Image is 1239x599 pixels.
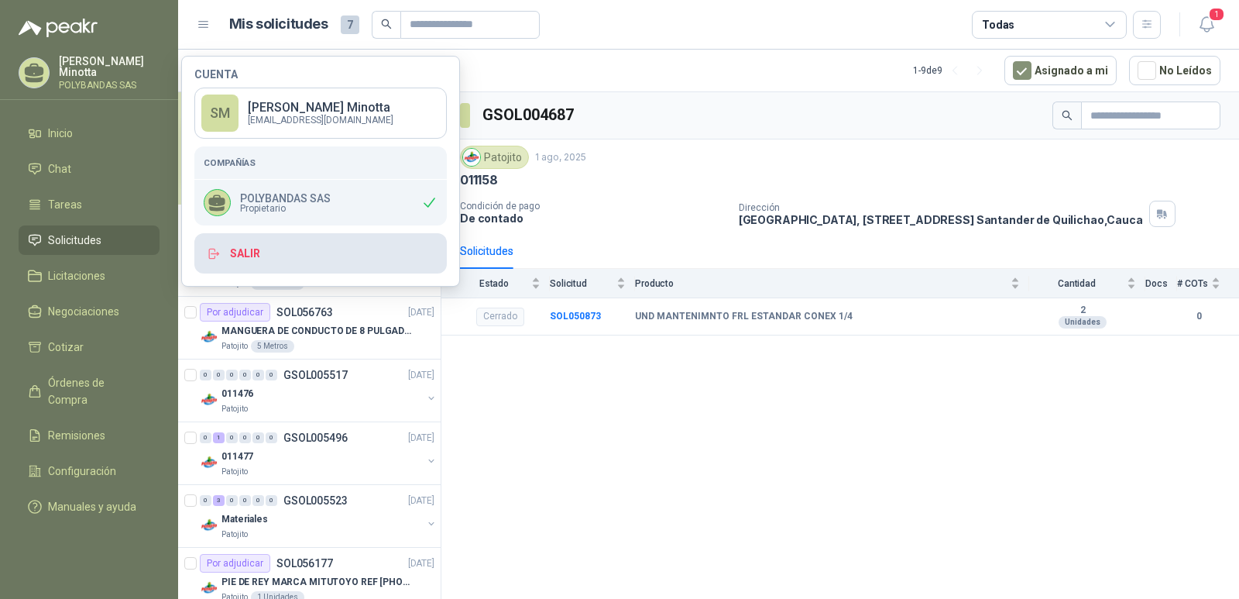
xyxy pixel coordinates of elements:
span: Solicitudes [48,232,101,249]
span: Chat [48,160,71,177]
span: Licitaciones [48,267,105,284]
div: POLYBANDAS SASPropietario [194,180,447,225]
p: Patojito [221,340,248,353]
span: Cotizar [48,339,84,356]
div: Cerrado [476,308,524,326]
h3: GSOL004687 [482,103,576,127]
div: 0 [266,370,277,380]
h5: Compañías [204,156,438,170]
div: Solicitudes [460,243,513,260]
div: 5 Metros [251,340,294,353]
p: [DATE] [408,494,434,508]
div: 0 [226,432,238,443]
p: Materiales [221,512,268,527]
b: UND MANTENIMNTO FRL ESTANDAR CONEX 1/4 [635,311,853,323]
div: 0 [239,432,251,443]
p: 1 ago, 2025 [535,150,586,165]
h4: Cuenta [194,69,447,80]
div: 1 - 9 de 9 [913,58,992,83]
span: 7 [341,15,359,34]
div: 0 [266,432,277,443]
p: SOL056177 [276,558,333,569]
a: Configuración [19,456,160,486]
div: 0 [200,495,211,506]
div: 0 [252,370,264,380]
span: Negociaciones [48,303,119,320]
div: Por adjudicar [200,303,270,322]
span: Inicio [48,125,73,142]
p: GSOL005523 [283,495,348,506]
a: Cotizar [19,332,160,362]
span: Tareas [48,196,82,213]
span: Estado [460,278,528,289]
p: Patojito [221,466,248,478]
span: Remisiones [48,427,105,444]
p: SOL056763 [276,307,333,318]
span: Solicitud [550,278,613,289]
a: Negociaciones [19,297,160,326]
th: # COTs [1177,269,1239,298]
p: PIE DE REY MARCA MITUTOYO REF [PHONE_NUMBER] [221,575,414,590]
div: 0 [266,495,277,506]
a: Remisiones [19,421,160,450]
h1: Mis solicitudes [229,13,328,36]
p: [DATE] [408,556,434,571]
div: 0 [239,370,251,380]
p: Patojito [221,403,248,415]
span: search [381,19,392,29]
div: 3 [213,495,225,506]
img: Company Logo [200,579,218,597]
a: 0 3 0 0 0 0 GSOL005523[DATE] Company LogoMaterialesPatojito [200,491,438,541]
button: No Leídos [1129,56,1220,85]
span: search [1062,110,1073,121]
button: 1 [1193,11,1220,39]
div: 0 [213,370,225,380]
th: Estado [441,269,550,298]
img: Logo peakr [19,19,98,37]
th: Docs [1145,269,1177,298]
img: Company Logo [200,453,218,472]
p: GSOL005496 [283,432,348,443]
a: Solicitudes [19,225,160,255]
div: Todas [982,16,1014,33]
p: [DATE] [408,305,434,320]
div: Por adjudicar [200,554,270,573]
span: 1 [1208,7,1225,22]
div: 0 [200,370,211,380]
img: Company Logo [200,516,218,535]
span: Manuales y ayuda [48,498,136,515]
span: Órdenes de Compra [48,374,145,408]
div: SM [201,95,239,132]
p: De contado [460,212,726,225]
a: Órdenes de Compra [19,368,160,415]
p: [PERSON_NAME] Minotta [248,102,393,114]
div: 0 [226,495,238,506]
div: 0 [226,370,238,380]
div: 0 [252,432,264,443]
p: POLYBANDAS SAS [240,193,331,204]
a: SM[PERSON_NAME] Minotta[EMAIL_ADDRESS][DOMAIN_NAME] [194,88,447,139]
div: 1 [213,432,225,443]
a: Manuales y ayuda [19,492,160,522]
b: 2 [1029,305,1136,317]
span: Configuración [48,463,116,480]
p: MANGUERA DE CONDUCTO DE 8 PULGADAS DE ALAMBRE DE ACERO PU [221,324,414,339]
img: Company Logo [200,328,218,346]
a: Licitaciones [19,261,160,291]
p: 011476 [221,387,253,401]
p: POLYBANDAS SAS [59,81,160,90]
span: Cantidad [1029,278,1124,289]
b: 0 [1177,309,1220,324]
p: Patojito [221,528,248,541]
div: Unidades [1059,316,1107,329]
p: [EMAIL_ADDRESS][DOMAIN_NAME] [248,115,393,125]
th: Cantidad [1029,269,1145,298]
a: 0 1 0 0 0 0 GSOL005496[DATE] Company Logo011477Patojito [200,429,438,478]
span: # COTs [1177,278,1208,289]
p: [PERSON_NAME] Minotta [59,56,160,77]
p: Condición de pago [460,201,726,212]
a: Tareas [19,190,160,219]
p: [DATE] [408,431,434,446]
p: GSOL005517 [283,370,348,380]
div: 0 [252,495,264,506]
